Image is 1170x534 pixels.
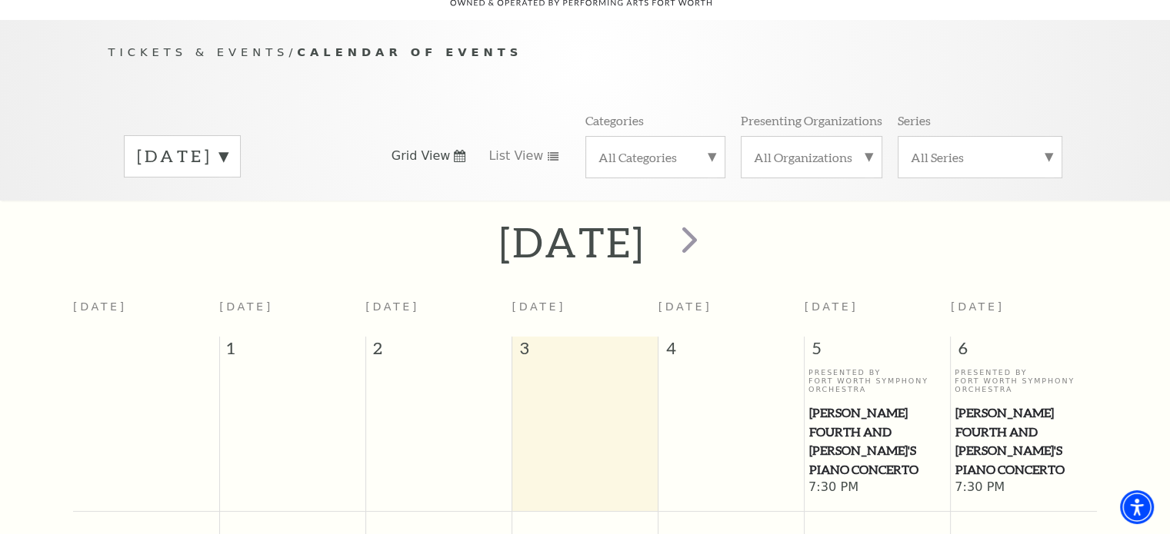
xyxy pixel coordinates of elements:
[898,112,931,128] p: Series
[392,148,451,164] span: Grid View
[955,368,1093,394] p: Presented By Fort Worth Symphony Orchestra
[808,479,947,496] span: 7:30 PM
[1120,490,1154,524] div: Accessibility Menu
[73,291,219,337] th: [DATE]
[512,300,565,313] span: [DATE]
[297,45,522,58] span: Calendar of Events
[499,217,645,267] h2: [DATE]
[809,403,946,479] span: [PERSON_NAME] Fourth and [PERSON_NAME]'s Piano Concerto
[365,300,419,313] span: [DATE]
[955,479,1093,496] span: 7:30 PM
[911,149,1049,165] label: All Series
[219,300,273,313] span: [DATE]
[488,148,543,164] span: List View
[951,300,1005,313] span: [DATE]
[805,337,950,367] span: 5
[137,144,228,168] label: [DATE]
[108,43,1062,62] p: /
[220,337,365,367] span: 1
[108,45,289,58] span: Tickets & Events
[805,300,858,313] span: [DATE]
[659,215,715,270] button: next
[366,337,512,367] span: 2
[951,337,1097,367] span: 6
[658,337,804,367] span: 4
[598,149,712,165] label: All Categories
[512,337,658,367] span: 3
[658,300,712,313] span: [DATE]
[754,149,869,165] label: All Organizations
[955,403,1092,479] span: [PERSON_NAME] Fourth and [PERSON_NAME]'s Piano Concerto
[741,112,882,128] p: Presenting Organizations
[808,368,947,394] p: Presented By Fort Worth Symphony Orchestra
[585,112,644,128] p: Categories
